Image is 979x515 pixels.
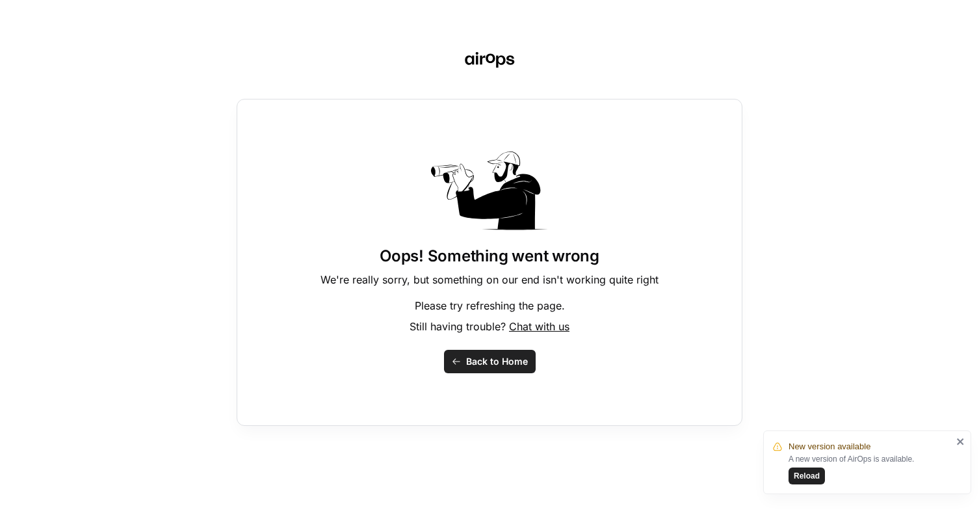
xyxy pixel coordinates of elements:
span: Chat with us [509,320,569,333]
div: A new version of AirOps is available. [789,453,952,484]
button: close [956,436,965,447]
span: Back to Home [466,355,528,368]
span: Reload [794,470,820,482]
p: Please try refreshing the page. [415,298,565,313]
span: New version available [789,440,870,453]
button: Reload [789,468,825,484]
p: Still having trouble? [410,319,569,334]
p: We're really sorry, but something on our end isn't working quite right [320,272,659,287]
button: Back to Home [444,350,536,373]
h1: Oops! Something went wrong [380,246,599,267]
